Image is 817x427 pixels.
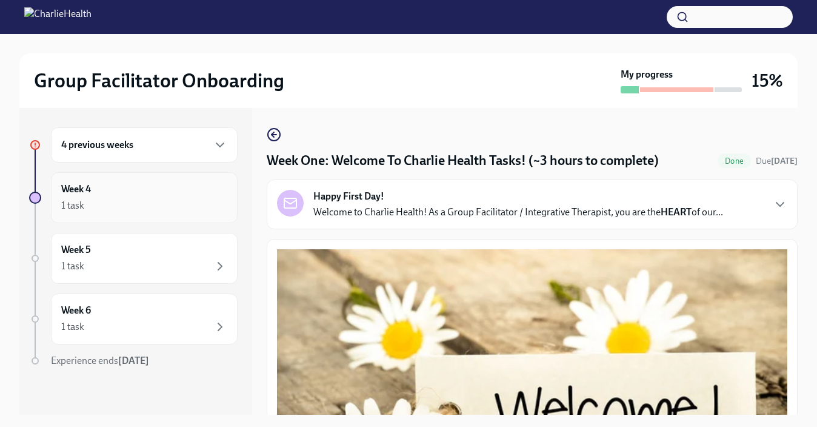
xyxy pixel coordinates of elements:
img: CharlieHealth [24,7,92,27]
strong: My progress [621,68,673,81]
span: September 9th, 2025 09:00 [756,155,798,167]
a: Week 51 task [29,233,238,284]
span: Due [756,156,798,166]
strong: Happy First Day! [313,190,384,203]
h3: 15% [752,70,783,92]
h6: 4 previous weeks [61,138,133,152]
div: 4 previous weeks [51,127,238,163]
span: Experience ends [51,355,149,366]
a: Week 61 task [29,294,238,345]
span: Done [718,156,751,166]
h6: Week 5 [61,243,91,257]
div: 1 task [61,260,84,273]
strong: HEART [661,206,692,218]
h6: Week 6 [61,304,91,317]
h2: Group Facilitator Onboarding [34,69,284,93]
a: Week 41 task [29,172,238,223]
strong: [DATE] [771,156,798,166]
p: Welcome to Charlie Health! As a Group Facilitator / Integrative Therapist, you are the of our... [313,206,723,219]
h4: Week One: Welcome To Charlie Health Tasks! (~3 hours to complete) [267,152,659,170]
strong: [DATE] [118,355,149,366]
h6: Week 4 [61,183,91,196]
div: 1 task [61,199,84,212]
div: 1 task [61,320,84,334]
